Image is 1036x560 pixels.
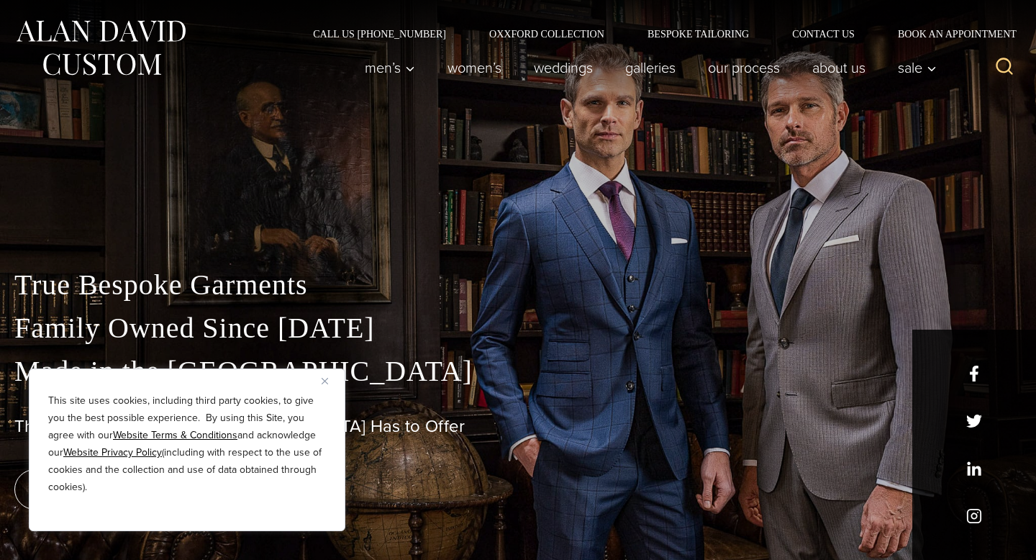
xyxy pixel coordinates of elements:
[322,378,328,384] img: Close
[14,263,1022,393] p: True Bespoke Garments Family Owned Since [DATE] Made in the [GEOGRAPHIC_DATA]
[432,53,518,82] a: Women’s
[626,29,771,39] a: Bespoke Tailoring
[48,392,326,496] p: This site uses cookies, including third party cookies, to give you the best possible experience. ...
[291,29,1022,39] nav: Secondary Navigation
[365,60,415,75] span: Men’s
[349,53,945,82] nav: Primary Navigation
[796,53,882,82] a: About Us
[322,372,339,389] button: Close
[771,29,876,39] a: Contact Us
[876,29,1022,39] a: Book an Appointment
[63,445,162,460] a: Website Privacy Policy
[692,53,796,82] a: Our Process
[14,469,216,510] a: book an appointment
[14,416,1022,437] h1: The Best Custom Suits [GEOGRAPHIC_DATA] Has to Offer
[987,50,1022,85] button: View Search Form
[113,428,237,443] a: Website Terms & Conditions
[898,60,937,75] span: Sale
[518,53,609,82] a: weddings
[291,29,468,39] a: Call Us [PHONE_NUMBER]
[14,16,187,80] img: Alan David Custom
[609,53,692,82] a: Galleries
[468,29,626,39] a: Oxxford Collection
